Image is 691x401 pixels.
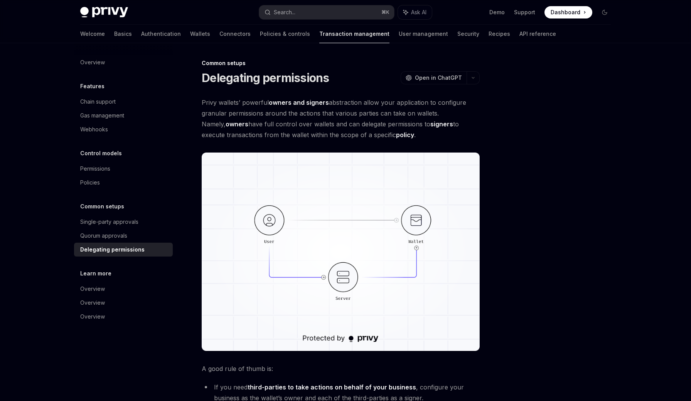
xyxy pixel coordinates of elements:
[248,383,416,391] strong: third-parties to take actions on behalf of your business
[381,9,389,15] span: ⌘ K
[80,178,100,187] div: Policies
[80,245,145,254] div: Delegating permissions
[80,97,116,106] div: Chain support
[80,111,124,120] div: Gas management
[80,202,124,211] h5: Common setups
[80,298,105,307] div: Overview
[398,5,432,19] button: Ask AI
[114,25,132,43] a: Basics
[80,164,110,173] div: Permissions
[259,5,394,19] button: Search...⌘K
[74,215,173,229] a: Single-party approvals
[551,8,580,16] span: Dashboard
[202,363,480,374] span: A good rule of thumb is:
[80,58,105,67] div: Overview
[519,25,556,43] a: API reference
[74,162,173,176] a: Permissions
[202,59,480,67] div: Common setups
[74,95,173,109] a: Chain support
[80,217,138,227] div: Single-party approvals
[489,25,510,43] a: Recipes
[489,8,505,16] a: Demo
[514,8,535,16] a: Support
[74,109,173,122] a: Gas management
[399,25,448,43] a: User management
[457,25,479,43] a: Security
[80,125,108,134] div: Webhooks
[80,7,128,18] img: dark logo
[269,99,329,106] strong: owners and signers
[401,71,467,84] button: Open in ChatGPT
[411,8,426,16] span: Ask AI
[80,149,122,158] h5: Control models
[415,74,462,82] span: Open in ChatGPT
[80,312,105,321] div: Overview
[269,99,329,107] a: owners and signers
[80,82,104,91] h5: Features
[80,25,105,43] a: Welcome
[202,71,329,85] h1: Delegating permissions
[80,284,105,294] div: Overview
[396,131,414,139] a: policy
[544,6,592,18] a: Dashboard
[74,282,173,296] a: Overview
[74,176,173,190] a: Policies
[74,296,173,310] a: Overview
[74,55,173,69] a: Overview
[219,25,251,43] a: Connectors
[190,25,210,43] a: Wallets
[598,6,611,18] button: Toggle dark mode
[141,25,181,43] a: Authentication
[74,122,173,136] a: Webhooks
[74,229,173,243] a: Quorum approvals
[274,8,295,17] div: Search...
[80,231,127,240] div: Quorum approvals
[80,269,111,278] h5: Learn more
[226,120,248,128] strong: owners
[202,97,480,140] span: Privy wallets’ powerful abstraction allow your application to configure granular permissions arou...
[260,25,310,43] a: Policies & controls
[430,120,453,128] strong: signers
[74,243,173,257] a: Delegating permissions
[74,310,173,324] a: Overview
[202,153,480,351] img: delegate
[319,25,389,43] a: Transaction management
